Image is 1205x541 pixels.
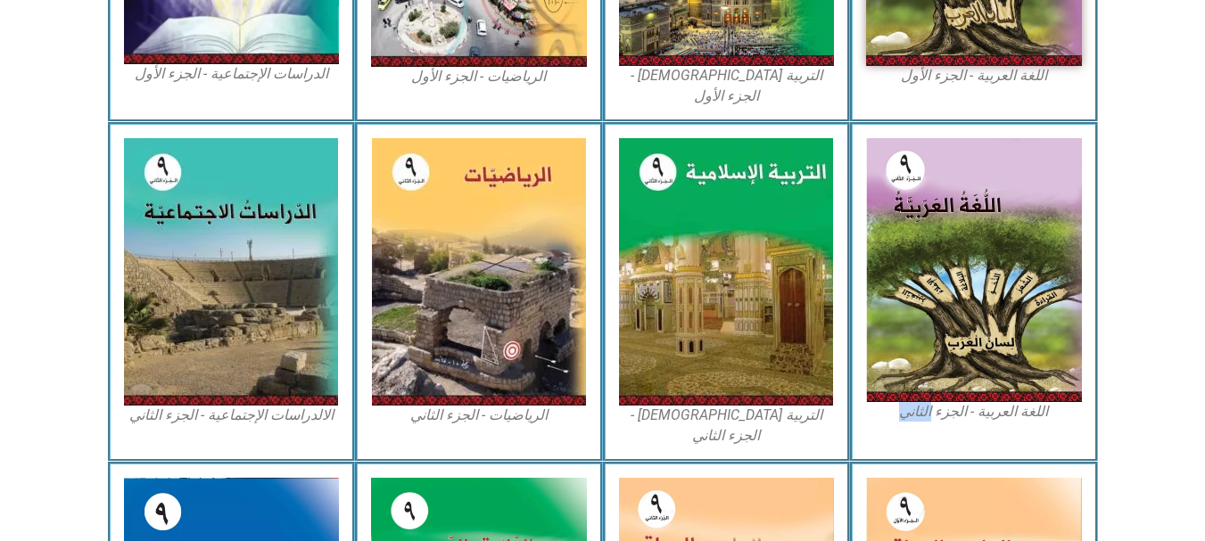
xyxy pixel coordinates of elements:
[371,406,587,425] figcaption: الرياضيات - الجزء الثاني
[619,406,835,446] figcaption: التربية [DEMOGRAPHIC_DATA] - الجزء الثاني
[124,64,340,84] figcaption: الدراسات الإجتماعية - الجزء الأول​
[866,66,1082,86] figcaption: اللغة العربية - الجزء الأول​
[866,402,1082,422] figcaption: اللغة العربية - الجزء الثاني
[124,406,340,425] figcaption: الالدراسات الإجتماعية - الجزء الثاني
[371,67,587,86] figcaption: الرياضيات - الجزء الأول​
[619,66,835,106] figcaption: التربية [DEMOGRAPHIC_DATA] - الجزء الأول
